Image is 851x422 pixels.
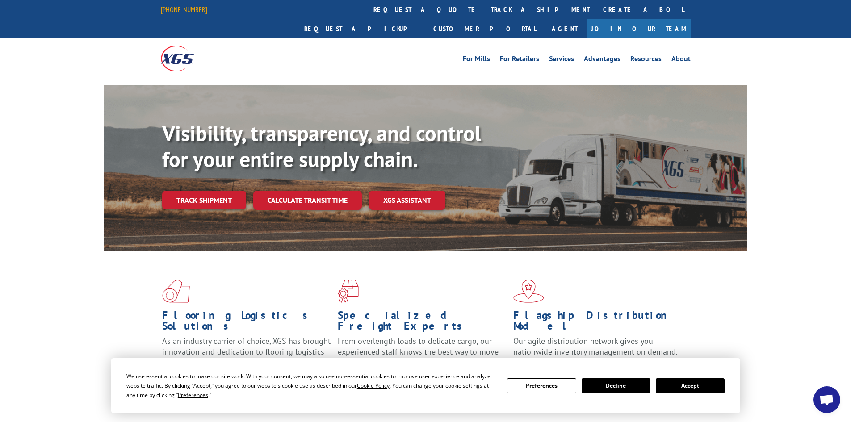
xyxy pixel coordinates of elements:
[587,19,691,38] a: Join Our Team
[111,358,740,413] div: Cookie Consent Prompt
[161,5,207,14] a: [PHONE_NUMBER]
[162,119,481,173] b: Visibility, transparency, and control for your entire supply chain.
[338,336,507,376] p: From overlength loads to delicate cargo, our experienced staff knows the best way to move your fr...
[298,19,427,38] a: Request a pickup
[369,191,445,210] a: XGS ASSISTANT
[656,378,725,393] button: Accept
[513,310,682,336] h1: Flagship Distribution Model
[671,55,691,65] a: About
[584,55,620,65] a: Advantages
[427,19,543,38] a: Customer Portal
[338,310,507,336] h1: Specialized Freight Experts
[357,382,390,389] span: Cookie Policy
[513,280,544,303] img: xgs-icon-flagship-distribution-model-red
[253,191,362,210] a: Calculate transit time
[338,280,359,303] img: xgs-icon-focused-on-flooring-red
[162,336,331,368] span: As an industry carrier of choice, XGS has brought innovation and dedication to flooring logistics...
[630,55,662,65] a: Resources
[549,55,574,65] a: Services
[813,386,840,413] div: Open chat
[513,336,678,357] span: Our agile distribution network gives you nationwide inventory management on demand.
[543,19,587,38] a: Agent
[500,55,539,65] a: For Retailers
[162,310,331,336] h1: Flooring Logistics Solutions
[178,391,208,399] span: Preferences
[463,55,490,65] a: For Mills
[162,280,190,303] img: xgs-icon-total-supply-chain-intelligence-red
[162,191,246,209] a: Track shipment
[582,378,650,393] button: Decline
[507,378,576,393] button: Preferences
[126,372,496,400] div: We use essential cookies to make our site work. With your consent, we may also use non-essential ...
